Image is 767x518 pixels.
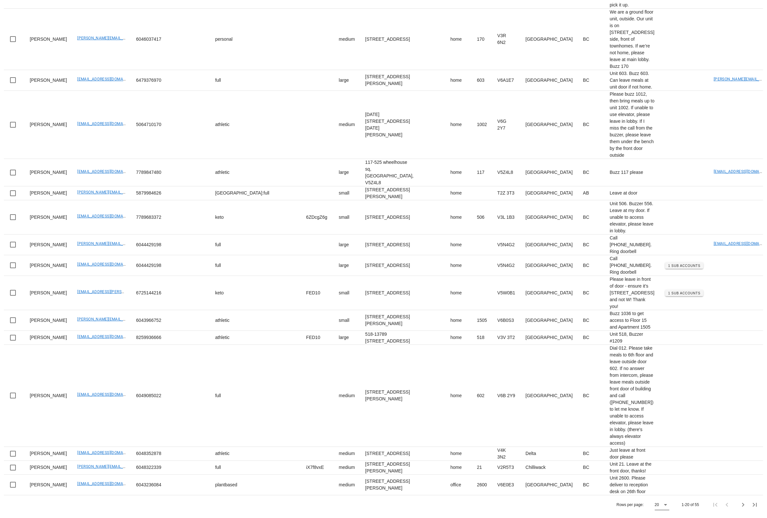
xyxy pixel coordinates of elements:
[360,91,419,159] td: [DATE][STREET_ADDRESS][DATE][PERSON_NAME]
[25,235,72,255] td: [PERSON_NAME]
[605,9,660,70] td: We are a ground floor unit, outside. Our unit is on [STREET_ADDRESS] side, front of townhomes. If...
[210,331,275,345] td: athletic
[210,276,275,310] td: keto
[25,186,72,200] td: [PERSON_NAME]
[520,310,578,331] td: [GEOGRAPHIC_DATA]
[520,255,578,276] td: [GEOGRAPHIC_DATA]
[334,91,360,159] td: medium
[445,235,472,255] td: home
[492,255,520,276] td: V5N4G2
[131,331,166,345] td: 8259936666
[445,255,472,276] td: home
[131,235,166,255] td: 6044429198
[605,159,660,186] td: Buzz 117 please
[25,255,72,276] td: [PERSON_NAME]
[578,255,605,276] td: BC
[445,159,472,186] td: home
[25,461,72,475] td: [PERSON_NAME]
[77,77,142,81] a: [EMAIL_ADDRESS][DOMAIN_NAME]
[578,159,605,186] td: BC
[605,276,660,310] td: Please leave in front of door - ensure it’s [STREET_ADDRESS] and not W! Thank you!
[360,255,419,276] td: [STREET_ADDRESS]
[360,159,419,186] td: 117-525 wheelhouse sq, [GEOGRAPHIC_DATA], V5Z4L8
[334,310,360,331] td: small
[617,495,669,514] div: Rows per page:
[210,255,275,276] td: full
[77,36,173,40] a: [PERSON_NAME][EMAIL_ADDRESS][DOMAIN_NAME]
[520,186,578,200] td: [GEOGRAPHIC_DATA]
[360,345,419,447] td: [STREET_ADDRESS][PERSON_NAME]
[492,461,520,475] td: V2R5T3
[25,475,72,495] td: [PERSON_NAME]
[445,91,472,159] td: home
[131,461,166,475] td: 6048322339
[77,241,173,246] a: [PERSON_NAME][EMAIL_ADDRESS][DOMAIN_NAME]
[492,70,520,91] td: V6A1E7
[665,290,703,296] button: 1 Sub Accounts
[25,447,72,461] td: [PERSON_NAME]
[210,91,275,159] td: athletic
[77,392,142,397] a: [EMAIL_ADDRESS][DOMAIN_NAME]
[334,331,360,345] td: large
[210,310,275,331] td: athletic
[334,475,360,495] td: medium
[668,291,701,295] span: 1 Sub Accounts
[578,310,605,331] td: BC
[360,475,419,495] td: [STREET_ADDRESS][PERSON_NAME]
[131,70,166,91] td: 6479376970
[360,186,419,200] td: [STREET_ADDRESS][PERSON_NAME]
[682,502,699,508] div: 1-20 of 55
[492,310,520,331] td: V6B0S3
[334,276,360,310] td: small
[210,235,275,255] td: full
[210,475,275,495] td: plantbased
[605,200,660,235] td: Unit 506. Buzzer 556. Leave at my door. If unable to access elevator, please leave in lobby.
[472,331,492,345] td: 518
[131,91,166,159] td: 5064710170
[360,276,419,310] td: [STREET_ADDRESS]
[520,276,578,310] td: [GEOGRAPHIC_DATA]
[492,9,520,70] td: V3R 6N2
[77,334,142,339] a: [EMAIL_ADDRESS][DOMAIN_NAME]
[334,447,360,461] td: medium
[301,200,334,235] td: 6ZDcgZ6g
[492,276,520,310] td: V5W0B1
[520,159,578,186] td: [GEOGRAPHIC_DATA]
[131,447,166,461] td: 6048352878
[492,91,520,159] td: V6G 2Y7
[605,475,660,495] td: Unit 2600. Please deliver to reception desk on 26th floor
[25,200,72,235] td: [PERSON_NAME]
[25,345,72,447] td: [PERSON_NAME]
[131,475,166,495] td: 6043236084
[445,276,472,310] td: home
[655,502,659,508] div: 20
[737,499,749,511] button: Next page
[472,91,492,159] td: 1002
[472,159,492,186] td: 117
[520,235,578,255] td: [GEOGRAPHIC_DATA]
[334,200,360,235] td: small
[210,70,275,91] td: full
[77,290,173,294] a: [EMAIL_ADDRESS][PERSON_NAME][DOMAIN_NAME]
[492,447,520,461] td: V4K 3N2
[605,345,660,447] td: Dial 012. Please take meals to 6th floor and leave outside door 602. If no answer from intercom, ...
[25,331,72,345] td: [PERSON_NAME]
[578,475,605,495] td: BC
[77,190,204,195] a: [PERSON_NAME][EMAIL_ADDRESS][PERSON_NAME][DOMAIN_NAME]
[25,276,72,310] td: [PERSON_NAME]
[492,475,520,495] td: V6E0E3
[472,200,492,235] td: 506
[77,317,204,322] a: [PERSON_NAME][EMAIL_ADDRESS][PERSON_NAME][DOMAIN_NAME]
[472,310,492,331] td: 1505
[472,461,492,475] td: 21
[77,262,142,267] a: [EMAIL_ADDRESS][DOMAIN_NAME]
[210,345,275,447] td: full
[445,200,472,235] td: home
[578,9,605,70] td: BC
[520,91,578,159] td: [GEOGRAPHIC_DATA]
[360,9,419,70] td: [STREET_ADDRESS]
[210,9,275,70] td: personal
[131,310,166,331] td: 6043966752
[578,276,605,310] td: BC
[445,186,472,200] td: home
